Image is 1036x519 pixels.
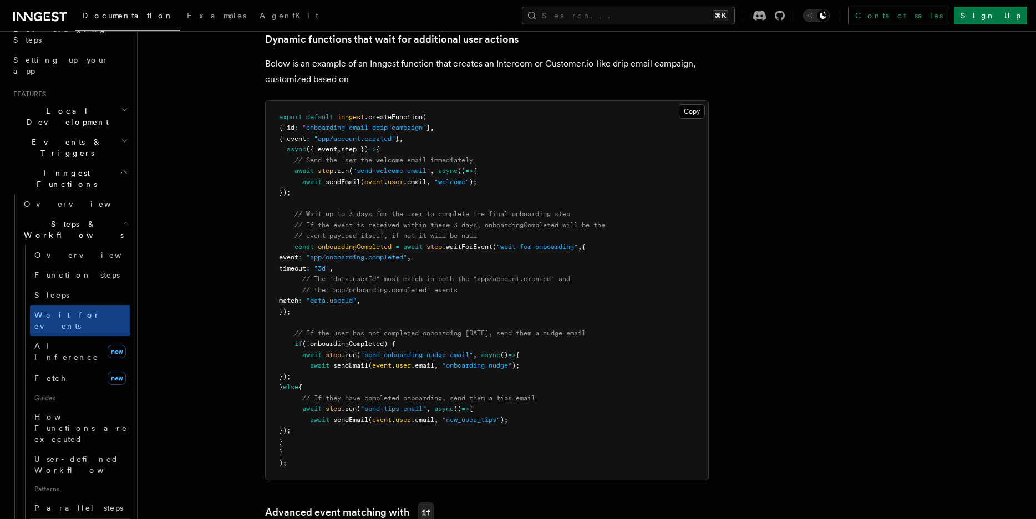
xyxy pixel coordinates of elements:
[9,101,130,132] button: Local Development
[349,167,353,175] span: (
[411,416,434,424] span: .email
[294,210,570,218] span: // Wait up to 3 days for the user to complete the final onboarding step
[30,367,130,389] a: Fetchnew
[353,167,430,175] span: "send-welcome-email"
[30,407,130,449] a: How Functions are executed
[294,221,605,229] span: // If the event is received within these 3 days, onboardingCompleted will be the
[283,383,298,391] span: else
[30,245,130,265] a: Overview
[265,56,709,87] p: Below is an example of an Inngest function that creates an Intercom or Customer.io-like drip emai...
[357,405,360,413] span: (
[306,340,310,348] span: !
[679,104,705,119] button: Copy
[399,135,403,143] span: ,
[30,498,130,518] a: Parallel steps
[368,362,372,369] span: (
[388,178,403,186] span: user
[279,189,291,196] span: });
[341,405,357,413] span: .run
[302,394,535,402] span: // If they have completed onboarding, send them a tips email
[306,264,310,272] span: :
[298,383,302,391] span: {
[302,351,322,359] span: await
[357,351,360,359] span: (
[294,124,298,131] span: :
[492,243,496,251] span: (
[496,243,578,251] span: "wait-for-onboarding"
[314,135,395,143] span: "app/account.created"
[30,389,130,407] span: Guides
[306,135,310,143] span: :
[368,145,376,153] span: =>
[337,145,341,153] span: ,
[279,448,283,456] span: }
[30,336,130,367] a: AI Inferencenew
[306,297,357,304] span: "data.userId"
[395,243,399,251] span: =
[473,351,477,359] span: ,
[19,194,130,214] a: Overview
[582,243,586,251] span: {
[395,416,411,424] span: user
[426,178,430,186] span: ,
[481,351,500,359] span: async
[438,167,458,175] span: async
[30,480,130,498] span: Patterns
[30,265,130,285] a: Function steps
[442,416,500,424] span: "new_user_tips"
[368,416,372,424] span: (
[34,503,123,512] span: Parallel steps
[302,178,322,186] span: await
[376,145,380,153] span: {
[294,232,477,240] span: // event payload itself, if not it will be null
[465,167,473,175] span: =>
[326,178,360,186] span: sendEmail
[9,163,130,194] button: Inngest Functions
[442,243,492,251] span: .waitForEvent
[302,405,322,413] span: await
[434,178,469,186] span: "welcome"
[34,374,67,383] span: Fetch
[395,135,399,143] span: }
[364,178,384,186] span: event
[287,145,306,153] span: async
[279,253,298,261] span: event
[333,362,368,369] span: sendEmail
[279,437,283,445] span: }
[310,340,395,348] span: onboardingCompleted) {
[357,297,360,304] span: ,
[260,11,318,20] span: AgentKit
[516,351,520,359] span: {
[469,405,473,413] span: {
[9,50,130,81] a: Setting up your app
[294,167,314,175] span: await
[341,351,357,359] span: .run
[30,305,130,336] a: Wait for events
[9,105,121,128] span: Local Development
[500,351,508,359] span: ()
[19,218,124,241] span: Steps & Workflows
[407,253,411,261] span: ,
[19,214,130,245] button: Steps & Workflows
[279,426,291,434] span: });
[108,372,126,385] span: new
[9,132,130,163] button: Events & Triggers
[265,32,519,47] a: Dynamic functions that wait for additional user actions
[9,90,46,99] span: Features
[34,342,99,362] span: AI Inference
[473,167,477,175] span: {
[578,243,582,251] span: ,
[364,113,423,121] span: .createFunction
[13,55,109,75] span: Setting up your app
[253,3,325,30] a: AgentKit
[306,253,407,261] span: "app/onboarding.completed"
[360,351,473,359] span: "send-onboarding-nudge-email"
[508,351,516,359] span: =>
[403,243,423,251] span: await
[360,178,364,186] span: (
[34,455,134,475] span: User-defined Workflows
[24,200,138,208] span: Overview
[9,136,121,159] span: Events & Triggers
[279,297,298,304] span: match
[108,345,126,358] span: new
